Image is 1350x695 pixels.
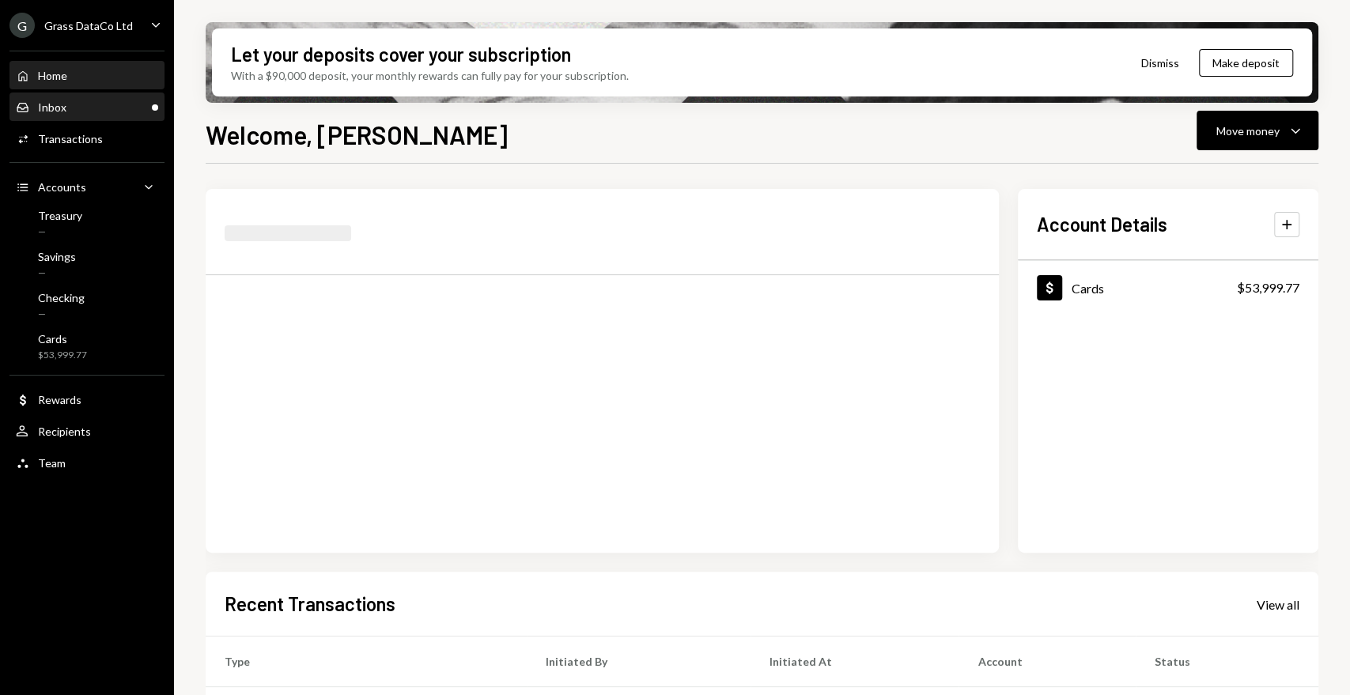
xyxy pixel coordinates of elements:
div: Treasury [38,209,82,222]
h1: Welcome, [PERSON_NAME] [206,119,508,150]
th: Initiated At [751,636,959,687]
a: Inbox [9,93,164,121]
a: Rewards [9,385,164,414]
h2: Account Details [1037,211,1167,237]
div: Rewards [38,393,81,406]
th: Status [1136,636,1318,687]
a: Cards$53,999.77 [1018,261,1318,314]
a: Recipients [9,417,164,445]
a: View all [1257,595,1299,613]
a: Cards$53,999.77 [9,327,164,365]
th: Account [959,636,1135,687]
button: Dismiss [1121,44,1199,81]
div: View all [1257,597,1299,613]
div: Move money [1216,123,1280,139]
div: Team [38,456,66,470]
a: Treasury— [9,204,164,242]
div: Inbox [38,100,66,114]
div: — [38,308,85,321]
a: Savings— [9,245,164,283]
div: G [9,13,35,38]
th: Type [206,636,527,687]
div: Checking [38,291,85,304]
div: Cards [38,332,87,346]
div: With a $90,000 deposit, your monthly rewards can fully pay for your subscription. [231,67,629,84]
div: Transactions [38,132,103,145]
button: Make deposit [1199,49,1293,77]
a: Home [9,61,164,89]
div: — [38,225,82,239]
a: Checking— [9,286,164,324]
div: $53,999.77 [38,349,87,362]
button: Move money [1197,111,1318,150]
div: Savings [38,250,76,263]
a: Accounts [9,172,164,201]
div: $53,999.77 [1237,278,1299,297]
th: Initiated By [527,636,751,687]
div: Cards [1072,281,1104,296]
h2: Recent Transactions [225,591,395,617]
div: Grass DataCo Ltd [44,19,133,32]
div: — [38,266,76,280]
a: Team [9,448,164,477]
div: Home [38,69,67,82]
div: Recipients [38,425,91,438]
a: Transactions [9,124,164,153]
div: Accounts [38,180,86,194]
div: Let your deposits cover your subscription [231,41,571,67]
